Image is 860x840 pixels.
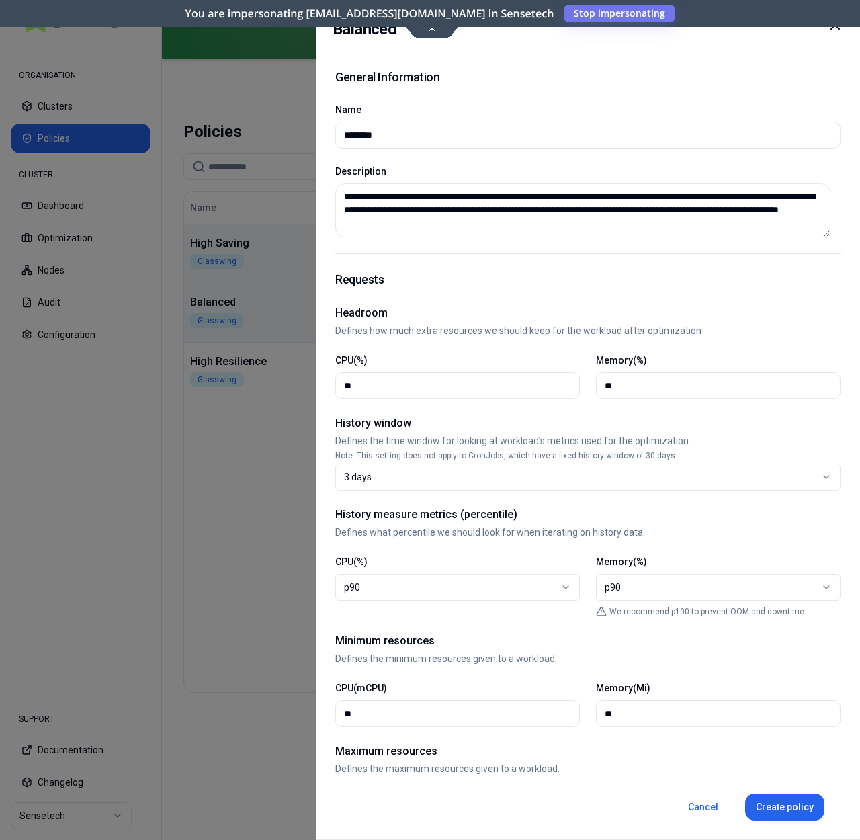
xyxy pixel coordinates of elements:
label: Name [335,104,361,115]
h2: Minimum resources [335,633,841,649]
h1: Requests [335,270,841,289]
h1: General Information [335,68,439,87]
p: Note: This setting does not apply to CronJobs, which have a fixed history window of 30 days. [335,450,841,461]
p: We recommend p100 to prevent OOM and downtime [609,606,804,617]
p: Defines the time window for looking at workload’s metrics used for the optimization. [335,434,841,448]
label: Memory(%) [596,355,647,366]
p: Defines the minimum resources given to a workload. [335,652,841,665]
label: Memory(Mi) [596,683,650,694]
button: Cancel [677,794,729,821]
p: Defines the maximum resources given to a workload. [335,762,841,775]
h2: Balanced [333,17,396,41]
button: Create policy [745,794,824,821]
label: Description [335,166,386,177]
h2: Maximum resources [335,743,841,759]
h2: History window [335,415,841,431]
label: Memory(%) [596,556,647,567]
h2: History measure metrics (percentile) [335,507,841,523]
p: Defines how much extra resources we should keep for the workload after optimization [335,324,841,337]
h2: Headroom [335,305,841,321]
p: Defines what percentile we should look for when iterating on history data. [335,526,841,539]
label: CPU(mCPU) [335,683,387,694]
label: CPU(%) [335,355,368,366]
label: CPU(%) [335,556,368,567]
